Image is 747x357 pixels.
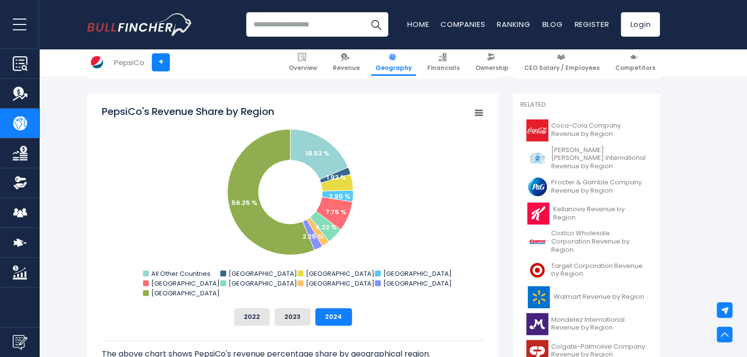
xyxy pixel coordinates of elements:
[621,12,660,37] a: Login
[551,146,647,171] span: [PERSON_NAME] [PERSON_NAME] International Revenue by Region
[333,64,360,72] span: Revenue
[553,205,647,222] span: Kellanova Revenue by Region
[102,105,274,118] tspan: PepsiCo's Revenue Share by Region
[305,149,329,158] text: 18.53 %
[364,12,388,37] button: Search
[303,232,324,241] text: 2.25 %
[315,308,352,326] button: 2024
[526,202,550,224] img: K logo
[520,311,653,337] a: Mondelez International Revenue by Region
[551,229,647,254] span: Costco Wholesale Corporation Revenue by Region
[520,49,604,76] a: CEO Salary / Employees
[615,64,655,72] span: Competitors
[574,19,609,29] a: Register
[475,64,509,72] span: Ownership
[520,284,653,311] a: Walmart Revenue by Region
[526,286,551,308] img: WMT logo
[611,49,660,76] a: Competitors
[526,147,548,169] img: PM logo
[315,223,337,232] text: 4.22 %
[229,269,297,278] text: [GEOGRAPHIC_DATA]
[289,64,317,72] span: Overview
[542,19,562,29] a: Blog
[114,57,144,68] div: PepsiCo
[234,308,270,326] button: 2022
[520,200,653,227] a: Kellanova Revenue by Region
[13,176,27,190] img: Ownership
[329,192,350,201] text: 2.95 %
[526,176,548,198] img: PG logo
[526,231,548,253] img: COST logo
[520,101,653,109] p: Related
[407,19,429,29] a: Home
[526,119,548,141] img: KO logo
[383,269,452,278] text: [GEOGRAPHIC_DATA]
[554,293,644,301] span: Walmart Revenue by Region
[371,49,416,76] a: Geography
[151,289,220,298] text: [GEOGRAPHIC_DATA]
[520,257,653,284] a: Target Corporation Revenue by Region
[520,173,653,200] a: Procter & Gamble Company Revenue by Region
[284,49,322,76] a: Overview
[87,13,193,36] img: Bullfincher logo
[151,279,220,288] text: [GEOGRAPHIC_DATA]
[328,49,364,76] a: Revenue
[383,279,452,288] text: [GEOGRAPHIC_DATA]
[551,316,647,333] span: Mondelez International Revenue by Region
[551,178,647,195] span: Procter & Gamble Company Revenue by Region
[471,49,513,76] a: Ownership
[88,53,106,71] img: PEP logo
[524,64,600,72] span: CEO Salary / Employees
[526,313,548,335] img: MDLZ logo
[229,279,297,288] text: [GEOGRAPHIC_DATA]
[551,262,647,279] span: Target Corporation Revenue by Region
[275,308,310,326] button: 2023
[102,105,484,300] svg: PepsiCo's Revenue Share by Region
[441,19,485,29] a: Companies
[232,198,257,207] text: 56.25 %
[306,269,374,278] text: [GEOGRAPHIC_DATA]
[87,13,192,36] a: Go to homepage
[375,64,412,72] span: Geography
[497,19,530,29] a: Ranking
[520,227,653,257] a: Costco Wholesale Corporation Revenue by Region
[151,269,210,278] text: All Other Countries
[551,122,647,138] span: Coca-Cola Company Revenue by Region
[327,173,346,182] text: 1.92 %
[326,207,347,217] text: 7.75 %
[520,144,653,174] a: [PERSON_NAME] [PERSON_NAME] International Revenue by Region
[520,117,653,144] a: Coca-Cola Company Revenue by Region
[526,259,548,281] img: TGT logo
[152,53,170,71] a: +
[427,64,460,72] span: Financials
[306,279,374,288] text: [GEOGRAPHIC_DATA]
[423,49,464,76] a: Financials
